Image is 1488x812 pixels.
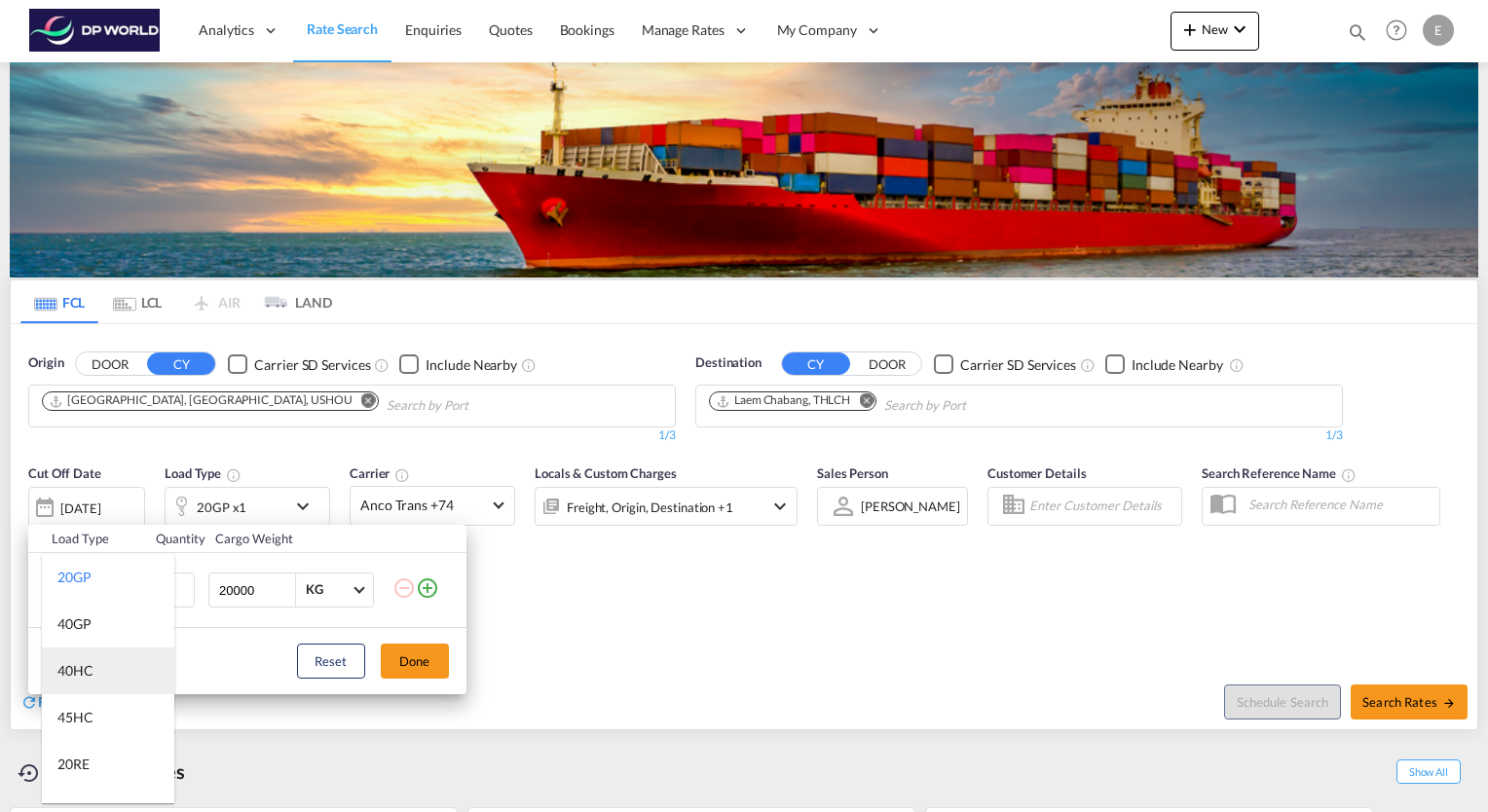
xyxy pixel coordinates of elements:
div: 45HC [57,708,93,727]
div: 40HC [57,661,93,681]
div: 20GP [57,568,92,587]
div: 20RE [57,755,90,774]
div: 40GP [57,614,92,634]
